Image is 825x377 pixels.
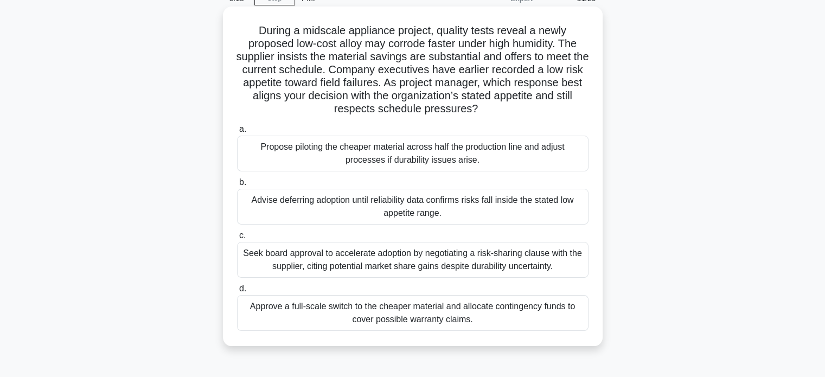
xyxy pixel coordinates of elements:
[237,189,589,225] div: Advise deferring adoption until reliability data confirms risks fall inside the stated low appeti...
[239,124,246,133] span: a.
[236,24,590,116] h5: During a midscale appliance project, quality tests reveal a newly proposed low-cost alloy may cor...
[237,242,589,278] div: Seek board approval to accelerate adoption by negotiating a risk-sharing clause with the supplier...
[237,295,589,331] div: Approve a full-scale switch to the cheaper material and allocate contingency funds to cover possi...
[239,177,246,187] span: b.
[237,136,589,171] div: Propose piloting the cheaper material across half the production line and adjust processes if dur...
[239,231,246,240] span: c.
[239,284,246,293] span: d.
